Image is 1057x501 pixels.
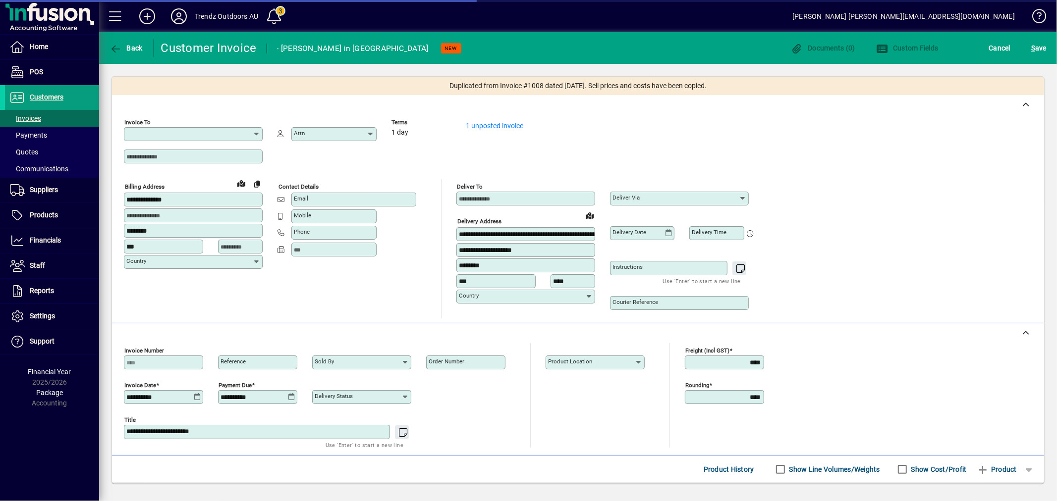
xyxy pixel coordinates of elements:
[294,212,311,219] mat-label: Mobile
[195,8,258,24] div: Trendz Outdoors AU
[1031,40,1047,56] span: ave
[30,93,63,101] span: Customers
[107,39,145,57] button: Back
[457,183,483,190] mat-label: Deliver To
[249,176,265,192] button: Copy to Delivery address
[124,119,151,126] mat-label: Invoice To
[5,279,99,303] a: Reports
[30,43,48,50] span: Home
[233,175,249,191] a: View on map
[874,39,941,57] button: Custom Fields
[10,131,47,139] span: Payments
[10,165,68,173] span: Communications
[30,312,55,320] span: Settings
[1031,44,1035,52] span: S
[36,389,63,397] span: Package
[10,148,38,156] span: Quotes
[161,40,257,56] div: Customer Invoice
[1025,2,1045,34] a: Knowledge Base
[791,44,855,52] span: Documents (0)
[391,119,451,126] span: Terms
[692,229,726,236] mat-label: Delivery time
[876,44,939,52] span: Custom Fields
[30,287,54,295] span: Reports
[5,110,99,127] a: Invoices
[163,7,195,25] button: Profile
[5,60,99,85] a: POS
[582,207,598,223] a: View on map
[663,275,741,287] mat-hint: Use 'Enter' to start a new line
[5,304,99,329] a: Settings
[294,130,305,137] mat-label: Attn
[909,464,967,474] label: Show Cost/Profit
[612,263,643,270] mat-label: Instructions
[5,203,99,228] a: Products
[445,45,457,51] span: NEW
[277,41,429,56] div: - [PERSON_NAME] in [GEOGRAPHIC_DATA]
[449,81,707,91] span: Duplicated from Invoice #1008 dated [DATE]. Sell prices and costs have been copied.
[792,8,1015,24] div: [PERSON_NAME] [PERSON_NAME][EMAIL_ADDRESS][DOMAIN_NAME]
[787,464,880,474] label: Show Line Volumes/Weights
[5,329,99,354] a: Support
[5,253,99,278] a: Staff
[124,347,164,354] mat-label: Invoice number
[5,228,99,253] a: Financials
[294,228,310,235] mat-label: Phone
[5,35,99,59] a: Home
[30,261,45,269] span: Staff
[10,114,41,122] span: Invoices
[612,194,640,201] mat-label: Deliver via
[99,39,154,57] app-page-header-button: Back
[1029,39,1049,57] button: Save
[972,460,1022,478] button: Product
[294,195,308,202] mat-label: Email
[391,129,408,137] span: 1 day
[110,44,143,52] span: Back
[788,39,858,57] button: Documents (0)
[30,211,58,219] span: Products
[612,229,646,236] mat-label: Delivery date
[28,368,71,376] span: Financial Year
[685,382,709,389] mat-label: Rounding
[219,382,252,389] mat-label: Payment due
[612,299,658,305] mat-label: Courier Reference
[548,358,592,365] mat-label: Product location
[987,39,1013,57] button: Cancel
[5,144,99,160] a: Quotes
[30,236,61,244] span: Financials
[30,186,58,194] span: Suppliers
[126,257,146,264] mat-label: Country
[704,461,754,477] span: Product History
[5,160,99,177] a: Communications
[315,358,334,365] mat-label: Sold by
[315,393,353,400] mat-label: Delivery status
[124,382,156,389] mat-label: Invoice date
[989,40,1011,56] span: Cancel
[124,416,136,423] mat-label: Title
[30,337,55,345] span: Support
[700,460,758,478] button: Product History
[977,461,1017,477] span: Product
[221,358,246,365] mat-label: Reference
[131,7,163,25] button: Add
[459,292,479,299] mat-label: Country
[5,178,99,202] a: Suppliers
[5,127,99,144] a: Payments
[30,68,43,76] span: POS
[326,439,403,451] mat-hint: Use 'Enter' to start a new line
[466,122,523,130] a: 1 unposted invoice
[685,347,729,354] mat-label: Freight (incl GST)
[429,358,464,365] mat-label: Order number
